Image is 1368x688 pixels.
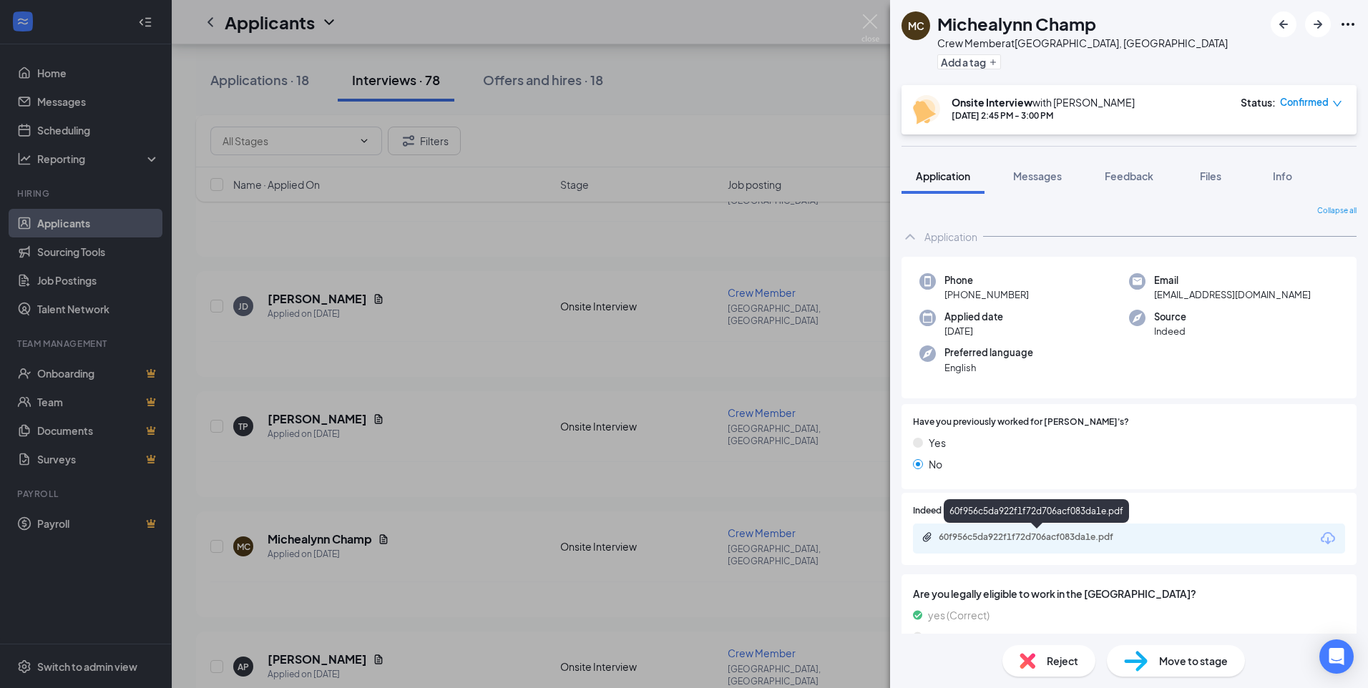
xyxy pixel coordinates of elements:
[1154,310,1186,324] span: Source
[913,416,1129,429] span: Have you previously worked for [PERSON_NAME]'s?
[913,504,976,518] span: Indeed Resume
[1339,16,1357,33] svg: Ellipses
[1309,16,1327,33] svg: ArrowRight
[1154,288,1311,302] span: [EMAIL_ADDRESS][DOMAIN_NAME]
[944,310,1003,324] span: Applied date
[929,435,946,451] span: Yes
[939,531,1139,543] div: 60f956c5da922f1f72d706acf083da1e.pdf
[944,499,1129,523] div: 60f956c5da922f1f72d706acf083da1e.pdf
[952,96,1032,109] b: Onsite Interview
[902,228,919,245] svg: ChevronUp
[913,586,1345,601] span: Are you legally eligible to work in the [GEOGRAPHIC_DATA]?
[922,531,1153,545] a: Paperclip60f956c5da922f1f72d706acf083da1e.pdf
[924,230,977,244] div: Application
[922,531,933,543] svg: Paperclip
[916,169,970,182] span: Application
[1241,95,1276,109] div: Status :
[1105,169,1153,182] span: Feedback
[1319,639,1354,674] div: Open Intercom Messenger
[1319,530,1337,547] svg: Download
[989,58,997,67] svg: Plus
[1013,169,1062,182] span: Messages
[1273,169,1292,182] span: Info
[929,456,942,472] span: No
[944,324,1003,338] span: [DATE]
[944,360,1033,375] span: English
[1332,99,1342,109] span: down
[1275,16,1292,33] svg: ArrowLeftNew
[1280,95,1329,109] span: Confirmed
[908,19,924,33] div: MC
[937,54,1001,69] button: PlusAdd a tag
[937,36,1228,50] div: Crew Member at [GEOGRAPHIC_DATA], [GEOGRAPHIC_DATA]
[937,11,1096,36] h1: Michealynn Champ
[952,95,1135,109] div: with [PERSON_NAME]
[1047,653,1078,669] span: Reject
[1159,653,1228,669] span: Move to stage
[1154,324,1186,338] span: Indeed
[944,288,1029,302] span: [PHONE_NUMBER]
[944,345,1033,360] span: Preferred language
[928,607,990,623] span: yes (Correct)
[1271,11,1296,37] button: ArrowLeftNew
[944,273,1029,288] span: Phone
[1200,169,1221,182] span: Files
[1317,205,1357,217] span: Collapse all
[928,629,940,644] span: no
[952,109,1135,122] div: [DATE] 2:45 PM - 3:00 PM
[1154,273,1311,288] span: Email
[1305,11,1331,37] button: ArrowRight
